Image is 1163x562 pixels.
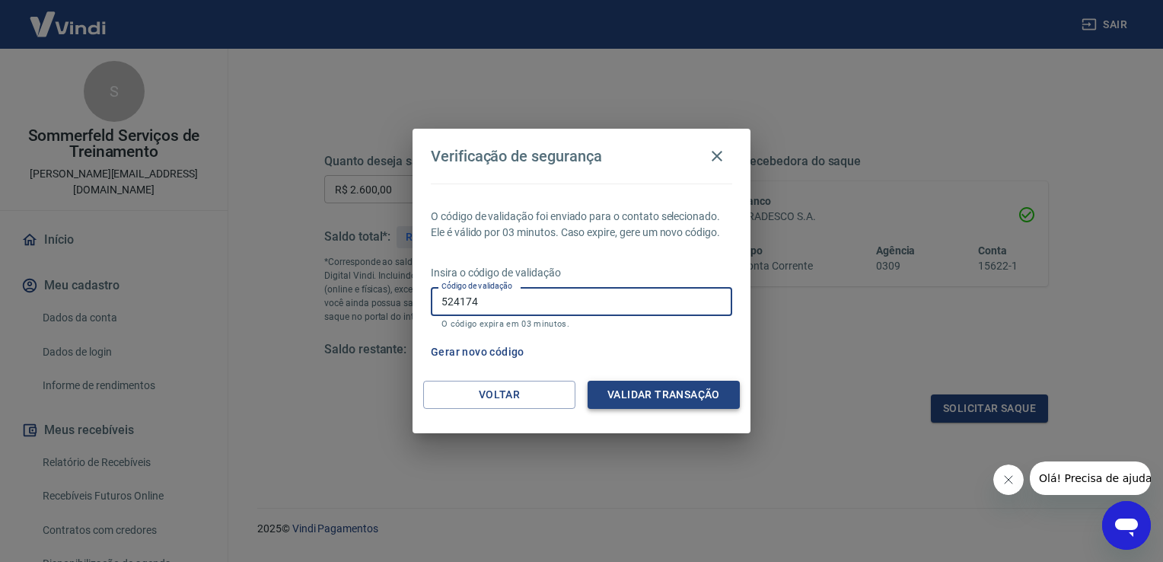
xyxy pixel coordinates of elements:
[9,11,128,23] span: Olá! Precisa de ajuda?
[441,280,512,292] label: Código de validação
[431,265,732,281] p: Insira o código de validação
[425,338,531,366] button: Gerar novo código
[993,465,1024,495] iframe: Fechar mensagem
[431,209,732,241] p: O código de validação foi enviado para o contato selecionado. Ele é válido por 03 minutos. Caso e...
[1102,501,1151,550] iframe: Botão para abrir a janela de mensagens
[441,319,722,329] p: O código expira em 03 minutos.
[431,147,602,165] h4: Verificação de segurança
[1030,461,1151,495] iframe: Mensagem da empresa
[423,381,575,409] button: Voltar
[588,381,740,409] button: Validar transação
